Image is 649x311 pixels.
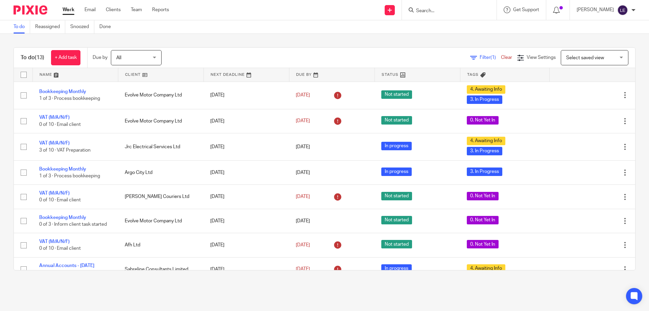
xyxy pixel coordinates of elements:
a: Annual Accounts - [DATE] [39,263,94,268]
span: 0 of 3 · Inform client task started [39,222,107,227]
td: Sabreline Consultants Limited [118,257,203,281]
h1: To do [21,54,44,61]
span: Not started [381,240,412,248]
td: Evolve Motor Company Ltd [118,209,203,233]
td: [PERSON_NAME] Couriers Ltd [118,185,203,209]
img: Pixie [14,5,47,15]
a: Bookkeeping Monthly [39,167,86,172]
span: Not started [381,116,412,125]
a: VAT (M/A/N/F) [39,115,70,120]
span: 3. In Progress [467,147,502,155]
a: Clients [106,6,121,13]
a: Done [99,20,116,34]
span: [DATE] [296,170,310,175]
span: 0. Not Yet In [467,240,499,248]
a: Snoozed [70,20,94,34]
td: Jrc Electrical Services Ltd [118,133,203,160]
td: Evolve Motor Company Ltd [118,109,203,133]
span: In progress [381,168,412,176]
span: 4. Awaiting Info [467,264,505,273]
span: 3. In Progress [467,168,502,176]
p: Due by [93,54,107,61]
a: To do [14,20,30,34]
td: [DATE] [203,209,289,233]
span: [DATE] [296,145,310,149]
span: 0 of 10 · Email client [39,122,81,127]
td: Argo City Ltd [118,160,203,184]
input: Search [415,8,476,14]
span: 0. Not Yet In [467,192,499,200]
span: In progress [381,264,412,273]
span: 4. Awaiting Info [467,85,505,94]
span: 0 of 10 · Email client [39,246,81,251]
span: [DATE] [296,194,310,199]
span: [DATE] [296,93,310,97]
span: Tags [467,73,479,76]
span: Select saved view [566,55,604,60]
span: Not started [381,90,412,99]
span: (13) [35,55,44,60]
span: In progress [381,142,412,150]
span: View Settings [527,55,556,60]
a: Clear [501,55,512,60]
a: Reports [152,6,169,13]
img: svg%3E [617,5,628,16]
a: Reassigned [35,20,65,34]
span: All [116,55,121,60]
span: [DATE] [296,243,310,247]
a: VAT (M/A/N/F) [39,141,70,146]
td: [DATE] [203,160,289,184]
a: Email [85,6,96,13]
span: 1 of 3 · Process bookkeeping [39,96,100,101]
a: VAT (M/A/N/F) [39,239,70,244]
td: [DATE] [203,233,289,257]
span: Filter [480,55,501,60]
span: 0 of 10 · Email client [39,198,81,203]
span: Not started [381,216,412,224]
span: 0. Not Yet In [467,116,499,125]
td: [DATE] [203,109,289,133]
a: Team [131,6,142,13]
a: Bookkeeping Monthly [39,215,86,220]
td: [DATE] [203,133,289,160]
td: [DATE] [203,257,289,281]
a: + Add task [51,50,80,65]
a: Bookkeeping Monthly [39,89,86,94]
td: Evolve Motor Company Ltd [118,82,203,109]
td: [DATE] [203,82,289,109]
span: [DATE] [296,219,310,223]
span: [DATE] [296,267,310,272]
a: Work [63,6,74,13]
span: [DATE] [296,119,310,124]
a: VAT (M/A/N/F) [39,191,70,196]
p: [PERSON_NAME] [577,6,614,13]
span: 4. Awaiting Info [467,137,505,145]
span: Get Support [513,7,539,12]
span: 1 of 3 · Process bookkeeping [39,174,100,178]
span: Not started [381,192,412,200]
span: 3 of 10 · VAT Preparation [39,148,91,153]
span: 3. In Progress [467,95,502,104]
span: (1) [490,55,496,60]
span: 0. Not Yet In [467,216,499,224]
td: Afh Ltd [118,233,203,257]
td: [DATE] [203,185,289,209]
